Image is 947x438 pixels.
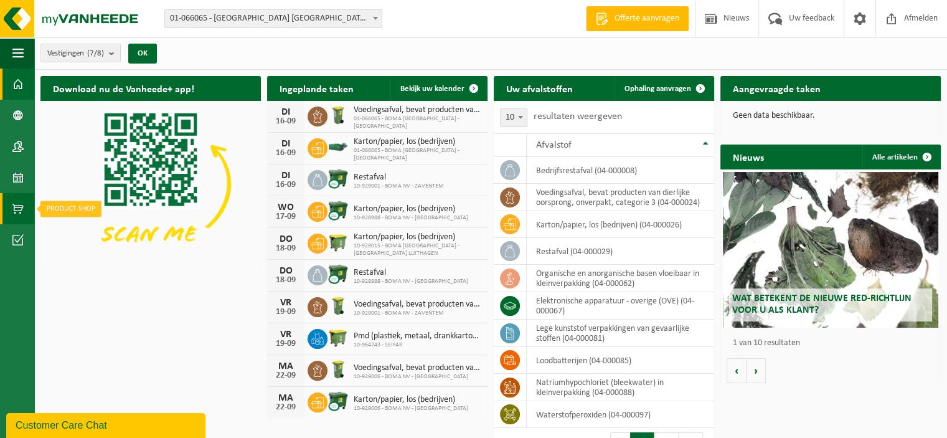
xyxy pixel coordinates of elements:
[354,373,481,381] span: 10-929006 - BOMA NV - [GEOGRAPHIC_DATA]
[354,232,481,242] span: Karton/papier, los (bedrijven)
[354,341,481,349] span: 10-964743 - SEIFAR
[354,147,481,162] span: 01-066065 - BOMA [GEOGRAPHIC_DATA] - [GEOGRAPHIC_DATA]
[354,331,481,341] span: Pmd (plastiek, metaal, drankkartons) (bedrijven)
[536,140,572,150] span: Afvalstof
[527,238,714,265] td: restafval (04-000029)
[273,266,298,276] div: DO
[494,76,585,100] h2: Uw afvalstoffen
[733,112,928,120] p: Geen data beschikbaar.
[501,109,527,126] span: 10
[527,157,714,184] td: bedrijfsrestafval (04-000008)
[327,141,349,153] img: HK-XZ-20-GN-01
[327,327,349,348] img: WB-1100-HPE-GN-50
[273,202,298,212] div: WO
[273,276,298,285] div: 18-09
[354,268,468,278] span: Restafval
[720,76,833,100] h2: Aangevraagde taken
[273,244,298,253] div: 18-09
[273,308,298,317] div: 19-09
[327,200,349,221] img: WB-1100-CU
[732,293,912,315] span: Wat betekent de nieuwe RED-richtlijn voor u als klant?
[534,112,622,121] label: resultaten weergeven
[723,172,939,328] a: Wat betekent de nieuwe RED-richtlijn voor u als klant?
[327,168,349,189] img: WB-1100-CU
[327,359,349,380] img: WB-0140-HPE-GN-50
[354,395,468,405] span: Karton/papier, los (bedrijven)
[273,212,298,221] div: 17-09
[327,105,349,126] img: WB-0140-HPE-GN-50
[40,101,261,267] img: Download de VHEPlus App
[527,347,714,374] td: loodbatterijen (04-000085)
[354,214,468,222] span: 10-928988 - BOMA NV - [GEOGRAPHIC_DATA]
[747,358,766,383] button: Volgende
[273,393,298,403] div: MA
[354,115,481,130] span: 01-066065 - BOMA [GEOGRAPHIC_DATA] - [GEOGRAPHIC_DATA]
[273,371,298,380] div: 22-09
[354,363,481,373] span: Voedingsafval, bevat producten van dierlijke oorsprong, onverpakt, categorie 3
[400,85,464,93] span: Bekijk uw kalender
[273,403,298,412] div: 22-09
[40,76,207,100] h2: Download nu de Vanheede+ app!
[527,184,714,211] td: voedingsafval, bevat producten van dierlijke oorsprong, onverpakt, categorie 3 (04-000024)
[527,211,714,238] td: karton/papier, los (bedrijven) (04-000026)
[354,278,468,285] span: 10-928988 - BOMA NV - [GEOGRAPHIC_DATA]
[273,361,298,371] div: MA
[390,76,486,101] a: Bekijk uw kalender
[273,181,298,189] div: 16-09
[327,295,349,317] img: WB-0140-HPE-GN-50
[720,145,776,169] h2: Nieuws
[500,108,527,127] span: 10
[327,232,349,253] img: WB-1100-HPE-GN-50
[47,44,104,63] span: Vestigingen
[6,411,208,438] iframe: chat widget
[273,234,298,244] div: DO
[354,105,481,115] span: Voedingsafval, bevat producten van dierlijke oorsprong, onverpakt, categorie 3
[354,183,444,190] span: 10-929001 - BOMA NV - ZAVENTEM
[273,298,298,308] div: VR
[862,145,940,169] a: Alle artikelen
[327,264,349,285] img: WB-1100-CU
[354,300,481,310] span: Voedingsafval, bevat producten van dierlijke oorsprong, onverpakt, categorie 3
[273,340,298,348] div: 19-09
[527,265,714,292] td: organische en anorganische basen vloeibaar in kleinverpakking (04-000062)
[267,76,366,100] h2: Ingeplande taken
[273,149,298,158] div: 16-09
[354,173,444,183] span: Restafval
[354,204,468,214] span: Karton/papier, los (bedrijven)
[165,10,382,27] span: 01-066065 - BOMA NV - ANTWERPEN NOORDERLAAN - ANTWERPEN
[624,85,691,93] span: Ophaling aanvragen
[327,391,349,412] img: WB-1100-CU
[727,358,747,383] button: Vorige
[273,330,298,340] div: VR
[273,117,298,126] div: 16-09
[164,9,382,28] span: 01-066065 - BOMA NV - ANTWERPEN NOORDERLAAN - ANTWERPEN
[733,339,935,348] p: 1 van 10 resultaten
[354,137,481,147] span: Karton/papier, los (bedrijven)
[527,292,714,320] td: elektronische apparatuur - overige (OVE) (04-000067)
[354,242,481,257] span: 10-929015 - BOMA [GEOGRAPHIC_DATA] - [GEOGRAPHIC_DATA] LUITHAGEN
[40,44,121,62] button: Vestigingen(7/8)
[586,6,689,31] a: Offerte aanvragen
[611,12,682,25] span: Offerte aanvragen
[354,310,481,317] span: 10-929001 - BOMA NV - ZAVENTEM
[273,139,298,149] div: DI
[273,171,298,181] div: DI
[354,405,468,412] span: 10-929006 - BOMA NV - [GEOGRAPHIC_DATA]
[273,107,298,117] div: DI
[87,49,104,57] count: (7/8)
[527,374,714,401] td: natriumhypochloriet (bleekwater) in kleinverpakking (04-000088)
[128,44,157,64] button: OK
[615,76,713,101] a: Ophaling aanvragen
[527,320,714,347] td: lege kunststof verpakkingen van gevaarlijke stoffen (04-000081)
[527,401,714,428] td: Waterstofperoxiden (04-000097)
